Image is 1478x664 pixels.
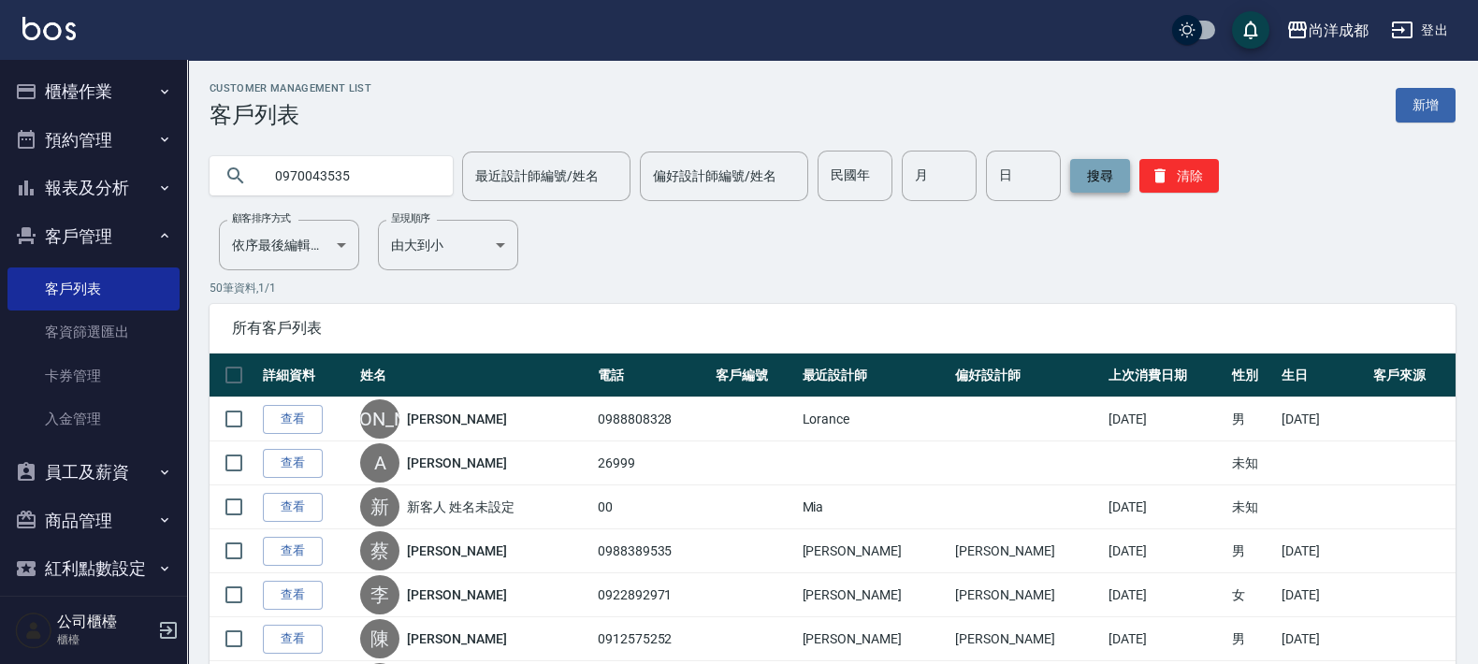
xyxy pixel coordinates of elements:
[263,449,323,478] a: 查看
[1277,573,1369,617] td: [DATE]
[1277,397,1369,441] td: [DATE]
[1227,617,1277,661] td: 男
[232,319,1433,338] span: 所有客戶列表
[210,82,371,94] h2: Customer Management List
[593,485,711,529] td: 00
[263,581,323,610] a: 查看
[360,443,399,483] div: A
[1104,354,1227,397] th: 上次消費日期
[1227,573,1277,617] td: 女
[1104,485,1227,529] td: [DATE]
[1384,13,1456,48] button: 登出
[378,220,518,270] div: 由大到小
[263,537,323,566] a: 查看
[7,267,180,310] a: 客戶列表
[7,212,180,261] button: 客戶管理
[798,485,951,529] td: Mia
[950,354,1104,397] th: 偏好設計師
[232,211,291,225] label: 顧客排序方式
[355,354,593,397] th: 姓名
[798,617,951,661] td: [PERSON_NAME]
[407,585,506,604] a: [PERSON_NAME]
[7,164,180,212] button: 報表及分析
[407,410,506,428] a: [PERSON_NAME]
[593,354,711,397] th: 電話
[360,487,399,527] div: 新
[1369,354,1456,397] th: 客戶來源
[7,497,180,545] button: 商品管理
[15,612,52,649] img: Person
[22,17,76,40] img: Logo
[1309,19,1369,42] div: 尚洋成都
[1277,617,1369,661] td: [DATE]
[210,280,1456,296] p: 50 筆資料, 1 / 1
[798,573,951,617] td: [PERSON_NAME]
[593,529,711,573] td: 0988389535
[7,310,180,354] a: 客資篩選匯出
[57,613,152,631] h5: 公司櫃檯
[391,211,430,225] label: 呈現順序
[360,619,399,658] div: 陳
[1227,441,1277,485] td: 未知
[950,573,1104,617] td: [PERSON_NAME]
[360,399,399,439] div: [PERSON_NAME]
[7,354,180,397] a: 卡券管理
[1279,11,1376,50] button: 尚洋成都
[57,631,152,648] p: 櫃檯
[210,102,371,128] h3: 客戶列表
[258,354,355,397] th: 詳細資料
[263,625,323,654] a: 查看
[593,397,711,441] td: 0988808328
[1227,529,1277,573] td: 男
[360,575,399,614] div: 李
[407,498,514,516] a: 新客人 姓名未設定
[360,531,399,570] div: 蔡
[407,541,506,560] a: [PERSON_NAME]
[7,397,180,440] a: 入金管理
[798,397,951,441] td: Lorance
[798,354,951,397] th: 最近設計師
[7,448,180,497] button: 員工及薪資
[593,441,711,485] td: 26999
[1396,88,1456,123] a: 新增
[711,354,798,397] th: 客戶編號
[1139,159,1219,193] button: 清除
[7,544,180,593] button: 紅利點數設定
[7,116,180,165] button: 預約管理
[1227,485,1277,529] td: 未知
[263,493,323,522] a: 查看
[262,151,438,201] input: 搜尋關鍵字
[1104,617,1227,661] td: [DATE]
[1104,573,1227,617] td: [DATE]
[7,593,180,642] button: 資料設定
[1227,354,1277,397] th: 性別
[407,629,506,648] a: [PERSON_NAME]
[950,617,1104,661] td: [PERSON_NAME]
[407,454,506,472] a: [PERSON_NAME]
[593,573,711,617] td: 0922892971
[1104,529,1227,573] td: [DATE]
[1277,529,1369,573] td: [DATE]
[950,529,1104,573] td: [PERSON_NAME]
[798,529,951,573] td: [PERSON_NAME]
[1070,159,1130,193] button: 搜尋
[7,67,180,116] button: 櫃檯作業
[219,220,359,270] div: 依序最後編輯時間
[1104,397,1227,441] td: [DATE]
[1227,397,1277,441] td: 男
[593,617,711,661] td: 0912575252
[263,405,323,434] a: 查看
[1232,11,1269,49] button: save
[1277,354,1369,397] th: 生日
